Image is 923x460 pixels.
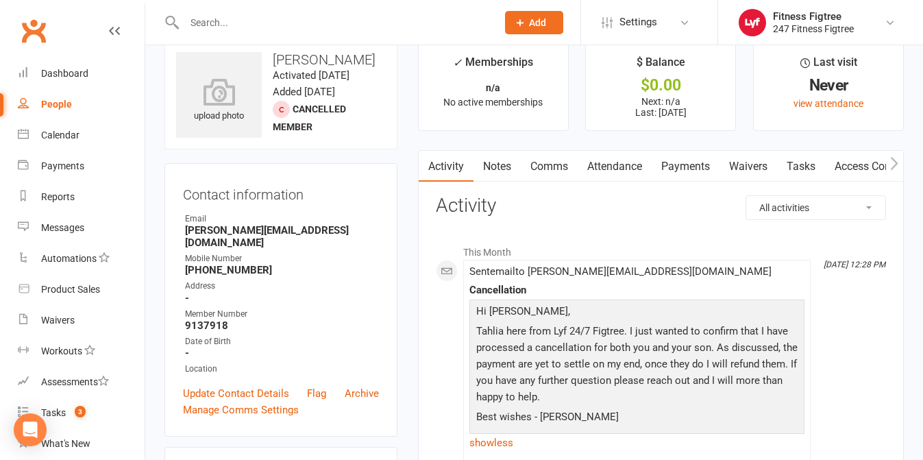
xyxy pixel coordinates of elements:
[183,402,299,418] a: Manage Comms Settings
[18,367,145,398] a: Assessments
[777,151,825,182] a: Tasks
[473,323,801,409] p: Tahlia here from Lyf 24/7 Figtree. I just wanted to confirm that I have processed a cancellation ...
[41,376,109,387] div: Assessments
[18,120,145,151] a: Calendar
[185,224,379,249] strong: [PERSON_NAME][EMAIL_ADDRESS][DOMAIN_NAME]
[75,406,86,417] span: 3
[185,335,379,348] div: Date of Birth
[176,52,386,67] h3: [PERSON_NAME]
[436,238,886,260] li: This Month
[18,58,145,89] a: Dashboard
[185,363,379,376] div: Location
[619,7,657,38] span: Settings
[18,182,145,213] a: Reports
[825,151,916,182] a: Access Control
[766,78,891,93] div: Never
[273,69,349,82] time: Activated [DATE]
[469,433,804,452] a: show less
[18,243,145,274] a: Automations
[486,82,500,93] strong: n/a
[41,438,90,449] div: What's New
[473,409,801,428] p: Best wishes - [PERSON_NAME]
[41,68,88,79] div: Dashboard
[773,10,854,23] div: Fitness Figtree
[637,53,685,78] div: $ Balance
[469,265,772,278] span: Sent email to [PERSON_NAME][EMAIL_ADDRESS][DOMAIN_NAME]
[273,86,335,98] time: Added [DATE]
[469,285,804,296] div: Cancellation
[793,98,863,109] a: view attendance
[18,336,145,367] a: Workouts
[180,13,487,32] input: Search...
[185,213,379,226] div: Email
[453,53,533,79] div: Memberships
[473,303,801,323] p: Hi [PERSON_NAME],
[719,151,777,182] a: Waivers
[185,280,379,293] div: Address
[185,347,379,359] strong: -
[176,78,262,123] div: upload photo
[18,274,145,305] a: Product Sales
[18,89,145,120] a: People
[800,53,857,78] div: Last visit
[14,413,47,446] div: Open Intercom Messenger
[185,319,379,332] strong: 9137918
[41,99,72,110] div: People
[739,9,766,36] img: thumb_image1753610192.png
[183,385,289,402] a: Update Contact Details
[529,17,546,28] span: Add
[185,308,379,321] div: Member Number
[521,151,578,182] a: Comms
[652,151,719,182] a: Payments
[41,130,79,141] div: Calendar
[41,346,82,356] div: Workouts
[18,428,145,459] a: What's New
[307,385,326,402] a: Flag
[18,151,145,182] a: Payments
[41,160,84,171] div: Payments
[598,96,723,118] p: Next: n/a Last: [DATE]
[16,14,51,48] a: Clubworx
[41,191,75,202] div: Reports
[41,253,97,264] div: Automations
[473,151,521,182] a: Notes
[185,292,379,304] strong: -
[273,104,346,132] span: Cancelled member
[41,407,66,418] div: Tasks
[824,260,885,269] i: [DATE] 12:28 PM
[41,222,84,233] div: Messages
[41,284,100,295] div: Product Sales
[436,195,886,217] h3: Activity
[18,213,145,243] a: Messages
[419,151,473,182] a: Activity
[185,252,379,265] div: Mobile Number
[183,182,379,202] h3: Contact information
[345,385,379,402] a: Archive
[443,97,543,108] span: No active memberships
[598,78,723,93] div: $0.00
[18,305,145,336] a: Waivers
[185,264,379,276] strong: [PHONE_NUMBER]
[578,151,652,182] a: Attendance
[453,56,462,69] i: ✓
[505,11,563,34] button: Add
[18,398,145,428] a: Tasks 3
[773,23,854,35] div: 247 Fitness Figtree
[41,315,75,326] div: Waivers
